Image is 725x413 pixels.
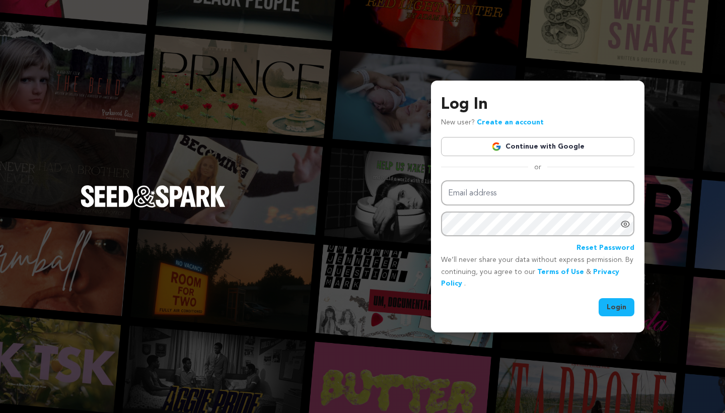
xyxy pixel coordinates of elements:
h3: Log In [441,93,634,117]
a: Reset Password [576,242,634,254]
button: Login [599,298,634,316]
a: Terms of Use [537,268,584,276]
a: Continue with Google [441,137,634,156]
img: Google logo [491,142,501,152]
a: Seed&Spark Homepage [81,185,226,228]
span: or [528,162,547,172]
img: Seed&Spark Logo [81,185,226,208]
p: We’ll never share your data without express permission. By continuing, you agree to our & . [441,254,634,290]
input: Email address [441,180,634,206]
a: Create an account [477,119,544,126]
a: Show password as plain text. Warning: this will display your password on the screen. [620,219,630,229]
p: New user? [441,117,544,129]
